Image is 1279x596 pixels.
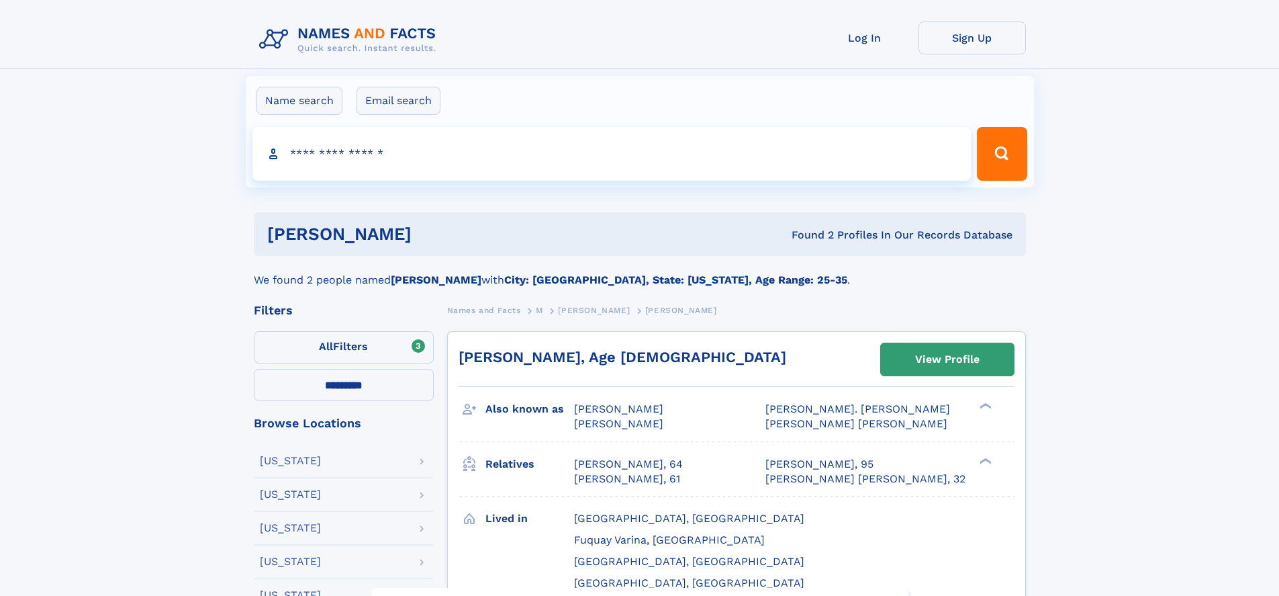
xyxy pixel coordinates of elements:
[765,472,965,486] a: [PERSON_NAME] [PERSON_NAME], 32
[574,457,683,472] a: [PERSON_NAME], 64
[602,228,1012,243] div: Found 2 Profiles In Our Records Database
[254,256,1026,288] div: We found 2 people named with .
[645,306,717,315] span: [PERSON_NAME]
[254,331,434,364] label: Filters
[574,555,804,568] span: [GEOGRAPHIC_DATA], [GEOGRAPHIC_DATA]
[558,302,630,318] a: [PERSON_NAME]
[536,302,543,318] a: M
[485,507,574,530] h3: Lived in
[811,22,918,54] a: Log In
[319,340,333,353] span: All
[976,456,992,465] div: ❯
[574,472,680,486] a: [PERSON_NAME], 61
[260,489,321,500] div: [US_STATE]
[485,453,574,476] h3: Relatives
[459,349,786,366] a: [PERSON_NAME], Age [DEMOGRAPHIC_DATA]
[765,457,873,472] a: [PERSON_NAME], 95
[260,523,321,534] div: [US_STATE]
[447,302,521,318] a: Names and Facts
[504,273,847,286] b: City: [GEOGRAPHIC_DATA], State: [US_STATE], Age Range: 25-35
[254,304,434,316] div: Filters
[254,417,434,429] div: Browse Locations
[260,556,321,567] div: [US_STATE]
[574,534,765,546] span: Fuquay Varina, [GEOGRAPHIC_DATA]
[915,344,980,375] div: View Profile
[252,127,972,181] input: search input
[574,577,804,589] span: [GEOGRAPHIC_DATA], [GEOGRAPHIC_DATA]
[357,87,440,115] label: Email search
[536,306,543,315] span: M
[267,226,602,243] h1: [PERSON_NAME]
[977,127,1027,181] button: Search Button
[765,402,950,415] span: [PERSON_NAME]. [PERSON_NAME]
[574,512,804,525] span: [GEOGRAPHIC_DATA], [GEOGRAPHIC_DATA]
[256,87,342,115] label: Name search
[485,398,574,421] h3: Also known as
[918,22,1026,54] a: Sign Up
[976,402,992,411] div: ❯
[574,417,663,430] span: [PERSON_NAME]
[881,343,1014,376] a: View Profile
[558,306,630,315] span: [PERSON_NAME]
[574,402,663,415] span: [PERSON_NAME]
[254,22,447,58] img: Logo Names and Facts
[260,456,321,466] div: [US_STATE]
[765,417,947,430] span: [PERSON_NAME] [PERSON_NAME]
[391,273,481,286] b: [PERSON_NAME]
